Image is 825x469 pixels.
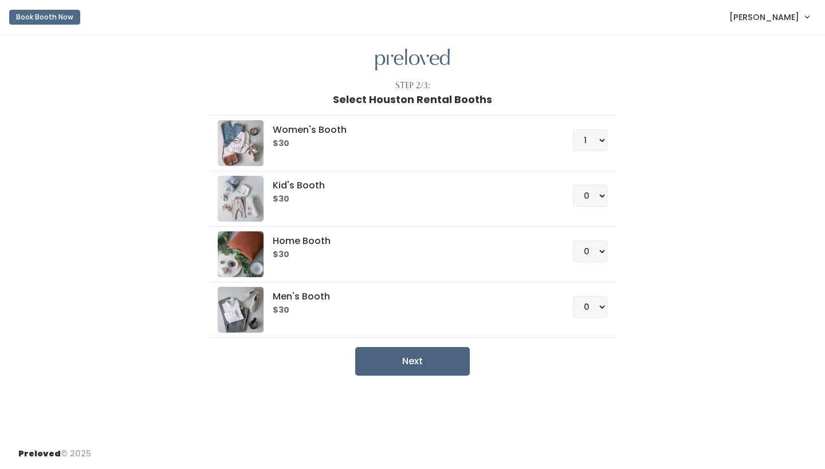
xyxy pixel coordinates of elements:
h6: $30 [273,250,545,259]
span: [PERSON_NAME] [729,11,799,23]
h6: $30 [273,139,545,148]
h5: Men's Booth [273,291,545,302]
h5: Kid's Booth [273,180,545,191]
a: [PERSON_NAME] [718,5,820,29]
div: © 2025 [18,439,91,460]
h5: Women's Booth [273,125,545,135]
div: Step 2/3: [395,80,430,92]
img: preloved logo [218,120,264,166]
button: Next [355,347,470,376]
button: Book Booth Now [9,10,80,25]
h1: Select Houston Rental Booths [333,94,492,105]
span: Preloved [18,448,61,459]
img: preloved logo [218,231,264,277]
img: preloved logo [375,49,450,71]
img: preloved logo [218,176,264,222]
h5: Home Booth [273,236,545,246]
h6: $30 [273,306,545,315]
h6: $30 [273,195,545,204]
a: Book Booth Now [9,5,80,30]
img: preloved logo [218,287,264,333]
